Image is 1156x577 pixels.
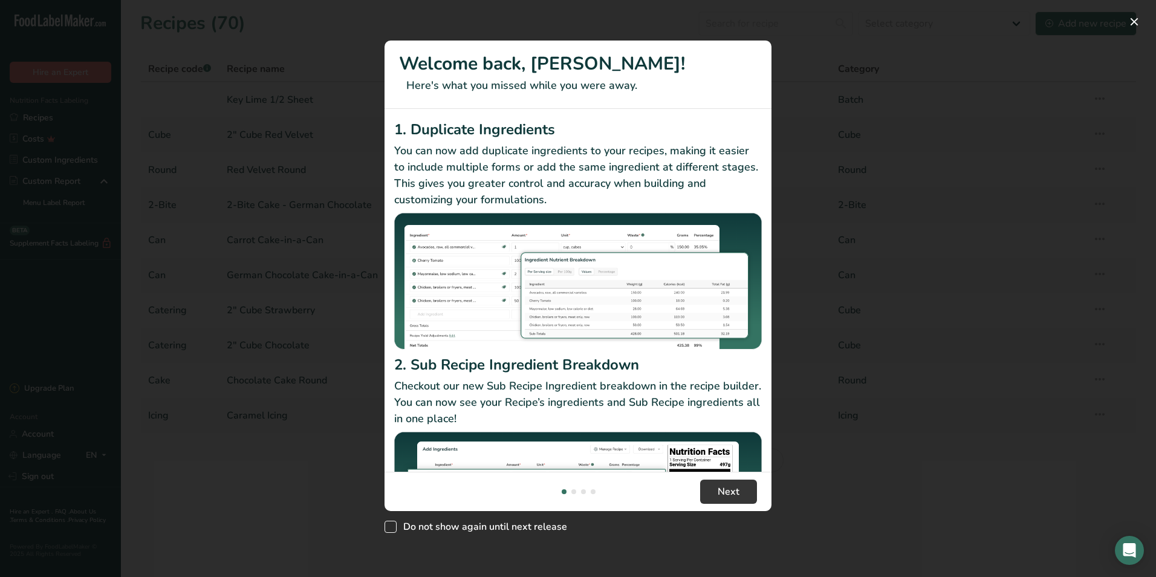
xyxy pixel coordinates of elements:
[394,378,762,427] p: Checkout our new Sub Recipe Ingredient breakdown in the recipe builder. You can now see your Reci...
[394,354,762,376] h2: 2. Sub Recipe Ingredient Breakdown
[394,119,762,140] h2: 1. Duplicate Ingredients
[394,213,762,350] img: Duplicate Ingredients
[394,432,762,569] img: Sub Recipe Ingredient Breakdown
[397,521,567,533] span: Do not show again until next release
[399,77,757,94] p: Here's what you missed while you were away.
[700,480,757,504] button: Next
[1115,536,1144,565] div: Open Intercom Messenger
[394,143,762,208] p: You can now add duplicate ingredients to your recipes, making it easier to include multiple forms...
[399,50,757,77] h1: Welcome back, [PERSON_NAME]!
[718,484,739,499] span: Next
